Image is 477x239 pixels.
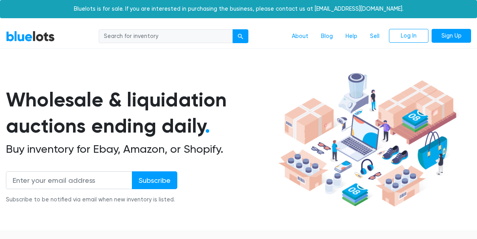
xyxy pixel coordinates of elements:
a: Sign Up [432,29,471,43]
span: . [205,114,210,138]
a: Log In [389,29,428,43]
input: Enter your email address [6,171,132,189]
a: Blog [315,29,339,44]
a: Sell [364,29,386,44]
h1: Wholesale & liquidation auctions ending daily [6,87,276,139]
a: BlueLots [6,30,55,42]
h2: Buy inventory for Ebay, Amazon, or Shopify. [6,142,276,156]
a: About [285,29,315,44]
div: Subscribe to be notified via email when new inventory is listed. [6,195,177,204]
input: Search for inventory [99,29,233,44]
a: Help [339,29,364,44]
img: hero-ee84e7d0318cb26816c560f6b4441b76977f77a177738b4e94f68c95b2b83dbb.png [276,69,459,211]
input: Subscribe [132,171,177,189]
